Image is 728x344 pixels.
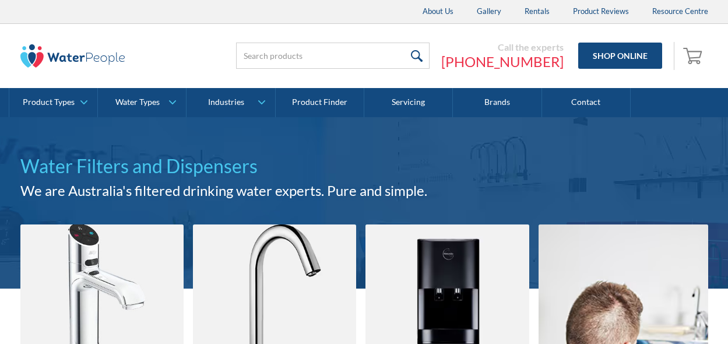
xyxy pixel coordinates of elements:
a: Shop Online [578,43,662,69]
div: Call the experts [441,41,564,53]
a: [PHONE_NUMBER] [441,53,564,71]
div: Product Types [23,97,75,107]
div: Water Types [115,97,160,107]
img: shopping cart [683,46,705,65]
a: Contact [542,88,631,117]
a: Product Finder [276,88,364,117]
a: Industries [187,88,275,117]
a: Open empty cart [680,42,708,70]
a: Brands [453,88,541,117]
input: Search products [236,43,430,69]
img: The Water People [20,44,125,68]
a: Water Types [98,88,186,117]
div: Industries [208,97,244,107]
a: Product Types [9,88,97,117]
a: Servicing [364,88,453,117]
